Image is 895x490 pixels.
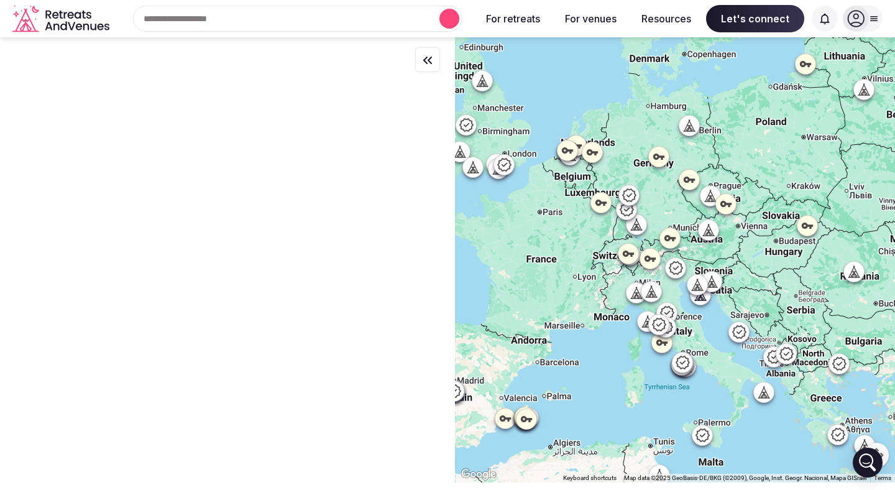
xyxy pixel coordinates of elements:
span: Map data ©2025 GeoBasis-DE/BKG (©2009), Google, Inst. Geogr. Nacional, Mapa GISrael [624,474,866,481]
img: Google [458,466,499,483]
button: Resources [631,5,701,32]
a: Terms (opens in new tab) [874,474,891,481]
button: Keyboard shortcuts [563,474,617,483]
button: For venues [555,5,626,32]
span: Let's connect [706,5,804,32]
button: For retreats [476,5,550,32]
a: Open this area in Google Maps (opens a new window) [458,466,499,483]
button: Map camera controls [864,443,889,468]
a: Visit the homepage [12,5,112,33]
div: Open Intercom Messenger [853,448,883,478]
svg: Retreats and Venues company logo [12,5,112,33]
